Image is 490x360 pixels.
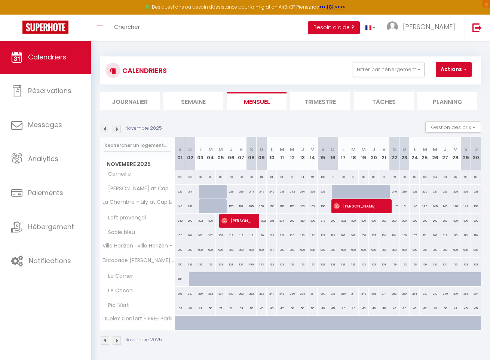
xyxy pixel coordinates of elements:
[471,199,481,213] div: 138
[236,137,246,170] th: 07
[246,185,256,199] div: 243
[277,170,287,184] div: 81
[440,137,450,170] th: 27
[399,243,410,257] div: 900
[319,4,345,10] a: >>> ICI <<<<
[185,258,195,271] div: 123
[290,92,350,110] li: Trimestre
[393,146,396,153] abbr: S
[195,170,205,184] div: 80
[205,243,215,257] div: 900
[236,170,246,184] div: 80
[307,243,318,257] div: 900
[440,243,450,257] div: 900
[277,214,287,228] div: 304
[257,287,267,301] div: 265
[221,213,255,228] span: [PERSON_NAME]
[185,287,195,301] div: 230
[433,146,437,153] abbr: M
[28,222,74,231] span: Hébergement
[450,185,460,199] div: 229
[348,228,358,242] div: 108
[246,137,256,170] th: 08
[205,214,215,228] div: 300
[307,137,318,170] th: 14
[175,137,185,170] th: 01
[257,185,267,199] div: 242
[387,21,398,33] img: ...
[205,287,215,301] div: 232
[195,214,205,228] div: 302
[410,170,420,184] div: 80
[399,199,410,213] div: 151
[307,258,318,271] div: 123
[271,146,273,153] abbr: L
[175,228,185,242] div: 105
[216,137,226,170] th: 05
[236,199,246,213] div: 162
[100,159,175,170] span: Novembre 2025
[216,287,226,301] div: 237
[430,137,440,170] th: 26
[318,214,328,228] div: 313
[379,170,389,184] div: 81
[175,170,185,184] div: 90
[331,146,335,153] abbr: D
[328,214,338,228] div: 300
[101,199,176,205] span: La Chambre - Lily at Cap Living
[471,258,481,271] div: 133
[257,170,267,184] div: 81
[216,243,226,257] div: 900
[351,146,356,153] abbr: M
[185,243,195,257] div: 900
[379,137,389,170] th: 21
[436,62,472,77] button: Actions
[334,199,388,213] span: [PERSON_NAME]
[379,243,389,257] div: 900
[328,228,338,242] div: 113
[471,243,481,257] div: 900
[440,258,450,271] div: 124
[369,137,379,170] th: 20
[230,146,233,153] abbr: J
[301,146,304,153] abbr: J
[460,185,471,199] div: 239
[267,185,277,199] div: 246
[205,228,215,242] div: 107
[257,258,267,271] div: 143
[226,199,236,213] div: 156
[389,214,399,228] div: 300
[389,228,399,242] div: 104
[246,258,256,271] div: 140
[287,258,297,271] div: 123
[318,258,328,271] div: 129
[318,199,328,213] div: 168
[277,185,287,199] div: 238
[328,170,338,184] div: 81
[175,243,185,257] div: 900
[460,170,471,184] div: 93
[260,146,263,153] abbr: D
[307,214,318,228] div: 300
[287,170,297,184] div: 81
[28,188,63,197] span: Paiements
[28,120,62,129] span: Messages
[208,146,213,153] abbr: M
[236,243,246,257] div: 900
[114,23,140,31] span: Chercher
[287,137,297,170] th: 12
[474,146,478,153] abbr: D
[257,214,267,228] div: 302
[338,214,348,228] div: 302
[403,22,455,31] span: [PERSON_NAME]
[257,137,267,170] th: 09
[382,146,386,153] abbr: V
[450,199,460,213] div: 148
[328,243,338,257] div: 900
[101,287,135,295] span: Le Cocon
[460,137,471,170] th: 29
[450,243,460,257] div: 900
[267,228,277,242] div: 123
[420,258,430,271] div: 126
[348,170,358,184] div: 81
